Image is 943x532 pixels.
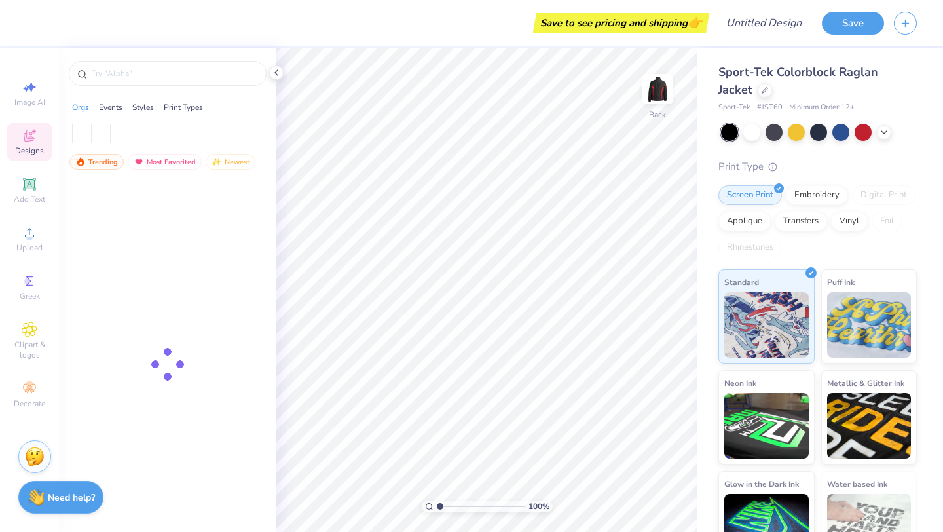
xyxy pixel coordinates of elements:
[128,154,202,170] div: Most Favorited
[649,109,666,121] div: Back
[90,67,258,80] input: Try "Alpha"
[48,491,95,504] strong: Need help?
[789,102,855,113] span: Minimum Order: 12 +
[14,194,45,204] span: Add Text
[14,97,45,107] span: Image AI
[827,477,887,491] span: Water based Ink
[132,102,154,113] div: Styles
[831,212,868,231] div: Vinyl
[20,291,40,301] span: Greek
[688,14,702,30] span: 👉
[827,275,855,289] span: Puff Ink
[757,102,783,113] span: # JST60
[75,157,86,166] img: trending.gif
[134,157,144,166] img: most_fav.gif
[15,145,44,156] span: Designs
[827,393,912,459] img: Metallic & Glitter Ink
[724,376,756,390] span: Neon Ink
[718,64,878,98] span: Sport-Tek Colorblock Raglan Jacket
[718,185,782,205] div: Screen Print
[716,10,812,36] input: Untitled Design
[16,242,43,253] span: Upload
[872,212,902,231] div: Foil
[72,102,89,113] div: Orgs
[718,238,782,257] div: Rhinestones
[718,159,917,174] div: Print Type
[775,212,827,231] div: Transfers
[164,102,203,113] div: Print Types
[7,339,52,360] span: Clipart & logos
[206,154,255,170] div: Newest
[827,376,904,390] span: Metallic & Glitter Ink
[724,275,759,289] span: Standard
[718,102,750,113] span: Sport-Tek
[822,12,884,35] button: Save
[724,477,799,491] span: Glow in the Dark Ink
[852,185,915,205] div: Digital Print
[528,501,549,512] span: 100 %
[99,102,122,113] div: Events
[724,292,809,358] img: Standard
[718,212,771,231] div: Applique
[14,398,45,409] span: Decorate
[69,154,124,170] div: Trending
[724,393,809,459] img: Neon Ink
[536,13,706,33] div: Save to see pricing and shipping
[827,292,912,358] img: Puff Ink
[212,157,222,166] img: Newest.gif
[644,76,671,102] img: Back
[786,185,848,205] div: Embroidery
